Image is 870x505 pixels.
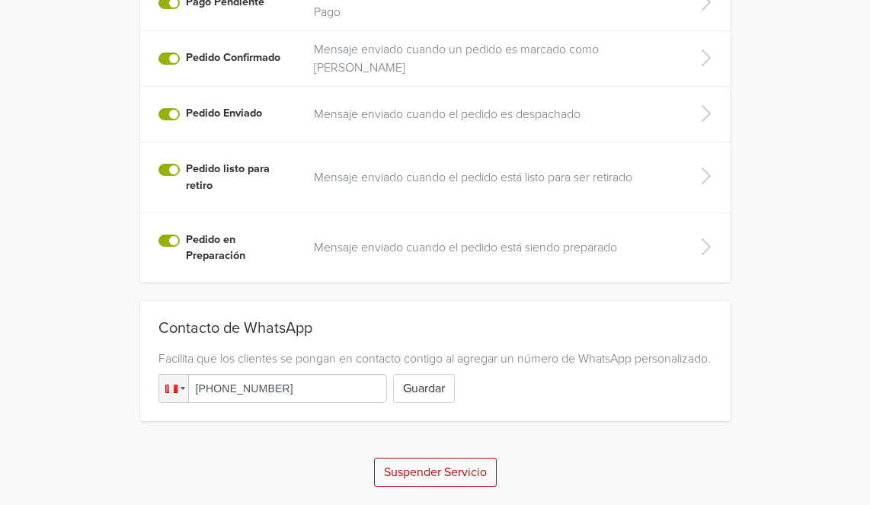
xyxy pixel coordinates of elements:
[314,238,673,257] a: Mensaje enviado cuando el pedido está siendo preparado
[186,105,262,122] label: Pedido Enviado
[314,105,673,123] a: Mensaje enviado cuando el pedido es despachado
[158,319,712,344] div: Contacto de WhatsApp
[159,375,188,402] div: Peru: + 51
[314,40,673,77] a: Mensaje enviado cuando un pedido es marcado como [PERSON_NAME]
[374,458,497,487] button: Suspender Servicio
[158,350,712,368] div: Facilita que los clientes se pongan en contacto contigo al agregar un número de WhatsApp personal...
[186,232,296,264] label: Pedido en Preparación
[186,50,280,66] label: Pedido Confirmado
[158,374,387,403] input: 1 (702) 123-4567
[314,168,673,187] a: Mensaje enviado cuando el pedido está listo para ser retirado
[393,374,455,403] button: Guardar
[186,161,296,193] label: Pedido listo para retiro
